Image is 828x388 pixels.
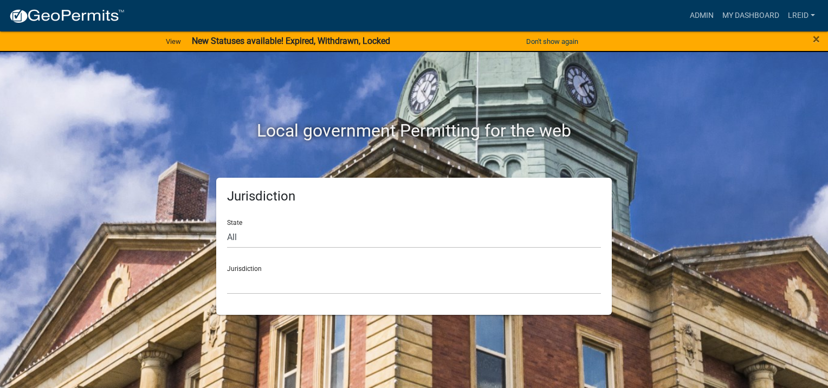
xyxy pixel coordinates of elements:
[522,33,583,50] button: Don't show again
[161,33,185,50] a: View
[813,31,820,47] span: ×
[113,120,715,141] h2: Local government Permitting for the web
[227,189,601,204] h5: Jurisdiction
[813,33,820,46] button: Close
[718,5,784,26] a: My Dashboard
[784,5,819,26] a: LREID
[192,36,390,46] strong: New Statuses available! Expired, Withdrawn, Locked
[685,5,718,26] a: Admin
